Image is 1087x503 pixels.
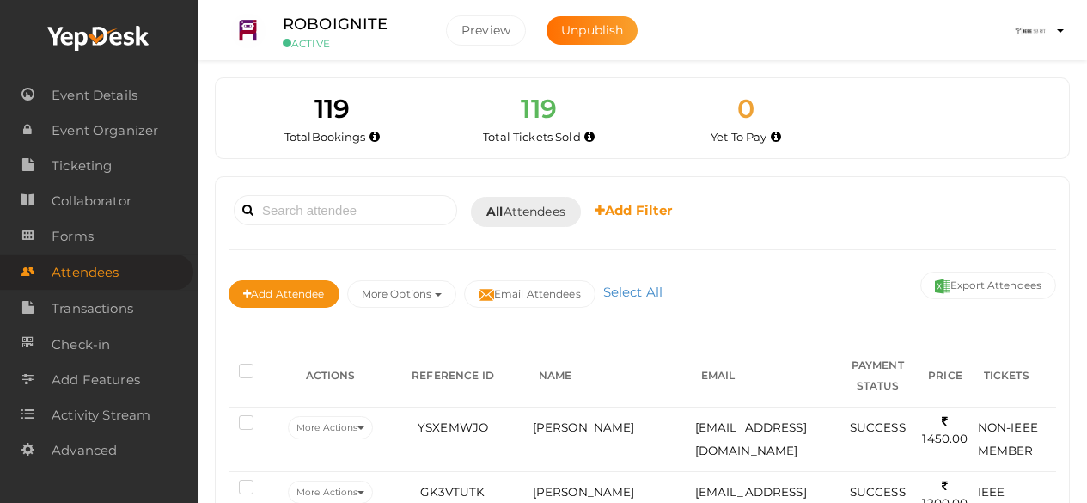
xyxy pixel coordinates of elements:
img: ACg8ocLqu5jM_oAeKNg0It_CuzWY7FqhiTBdQx-M6CjW58AJd_s4904=s100 [1013,14,1047,48]
span: Event Details [52,78,137,113]
th: PRICE [917,345,974,408]
span: Attendees [52,255,119,290]
span: [PERSON_NAME] [533,420,635,434]
span: Transactions [52,291,133,326]
i: Accepted and yet to make payment [771,132,781,142]
th: TICKETS [974,345,1056,408]
th: PAYMENT STATUS [838,345,917,408]
span: Total Tickets Sold [483,130,581,144]
img: RSPMBPJE_small.png [231,14,266,48]
span: [PERSON_NAME] [533,485,635,499]
span: Collaborator [52,184,131,218]
span: Unpublish [561,22,623,38]
small: ACTIVE [283,37,420,50]
img: excel.svg [935,279,950,294]
span: GK3VTUTK [420,485,485,499]
span: REFERENCE ID [412,369,494,382]
span: NON-IEEE MEMBER [978,420,1038,457]
button: More Actions [288,416,373,439]
img: mail-filled.svg [479,287,494,303]
span: Event Organizer [52,113,158,148]
th: ACTIONS [284,345,377,408]
button: Add Attendee [229,280,339,308]
span: Activity Stream [52,398,150,432]
span: Yet To Pay [711,130,766,144]
span: Check-in [52,328,110,362]
span: 1450.00 [922,414,968,446]
a: Select All [599,284,667,300]
span: Total [284,130,366,144]
button: More Options [347,280,456,308]
button: Unpublish [547,16,638,45]
button: Preview [446,15,526,46]
span: SUCCESS [850,485,906,499]
b: All [486,204,503,219]
span: YSXEMWJO [418,420,488,434]
span: Ticketing [52,149,112,183]
span: SUCCESS [850,420,906,434]
i: Total number of bookings [369,132,380,142]
i: Total number of tickets sold [584,132,595,142]
span: Forms [52,219,94,254]
button: Email Attendees [464,280,595,308]
input: Search attendee [234,195,457,225]
span: 119 [314,93,350,125]
b: Add Filter [595,202,673,218]
span: 0 [737,93,754,125]
th: EMAIL [691,345,839,408]
button: Export Attendees [920,272,1056,299]
label: ROBOIGNITE [283,12,388,37]
span: Advanced [52,433,117,468]
span: Attendees [486,203,565,221]
th: NAME [528,345,691,408]
span: 119 [521,93,556,125]
span: [EMAIL_ADDRESS][DOMAIN_NAME] [695,420,807,457]
span: Bookings [312,130,366,144]
span: Add Features [52,363,140,397]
